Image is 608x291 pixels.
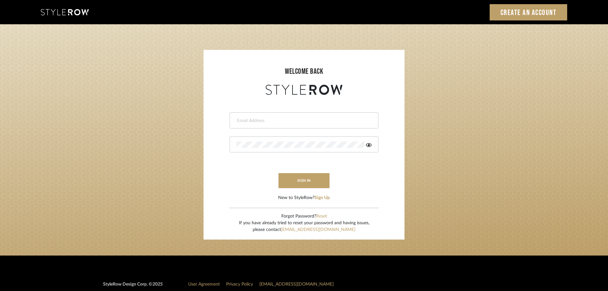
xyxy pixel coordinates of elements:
a: Create an Account [490,4,567,20]
div: welcome back [210,66,398,77]
div: Forgot Password? [239,213,369,220]
a: Privacy Policy [226,282,253,287]
input: Email Address [236,118,370,124]
div: If you have already tried to reset your password and having issues, please contact [239,220,369,233]
a: [EMAIL_ADDRESS][DOMAIN_NAME] [281,227,355,232]
a: [EMAIL_ADDRESS][DOMAIN_NAME] [259,282,334,287]
div: New to StyleRow? [278,195,330,201]
a: User Agreement [188,282,220,287]
button: Sign Up [315,195,330,201]
button: sign in [278,173,330,188]
button: Reset [316,213,327,220]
